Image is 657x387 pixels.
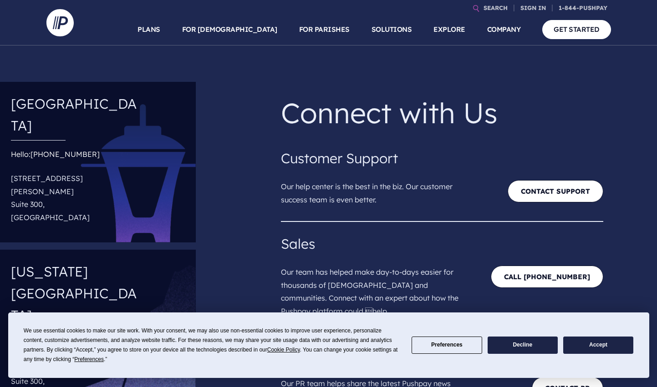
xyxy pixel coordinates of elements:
a: CALL [PHONE_NUMBER] [491,266,603,288]
div: Hello: [11,148,141,228]
a: PLANS [138,14,160,45]
span: Preferences [74,356,104,362]
a: [PHONE_NUMBER] [31,150,100,159]
a: COMPANY [487,14,521,45]
h4: [US_STATE][GEOGRAPHIC_DATA] [11,257,141,330]
h4: Customer Support [281,147,603,169]
p: Our team has helped make day-to-days easier for thousands of [DEMOGRAPHIC_DATA] and communities. ... [281,255,474,322]
p: [STREET_ADDRESS][PERSON_NAME] Suite 300, [GEOGRAPHIC_DATA] [11,168,141,228]
span: Cookie Policy [267,347,300,353]
a: FOR PARISHES [299,14,350,45]
a: EXPLORE [433,14,465,45]
a: Contact Support [508,180,603,202]
button: Preferences [412,337,482,354]
button: Decline [488,337,558,354]
div: Cookie Consent Prompt [8,312,649,378]
a: GET STARTED [542,20,611,39]
p: Our help center is the best in the biz. Our customer success team is even better. [281,169,474,210]
button: Accept [563,337,633,354]
h4: [GEOGRAPHIC_DATA] [11,89,141,140]
p: Connect with Us [281,89,603,136]
a: FOR [DEMOGRAPHIC_DATA] [182,14,277,45]
div: We use essential cookies to make our site work. With your consent, we may also use non-essential ... [24,326,401,364]
a: SOLUTIONS [372,14,412,45]
h4: Sales [281,233,603,255]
